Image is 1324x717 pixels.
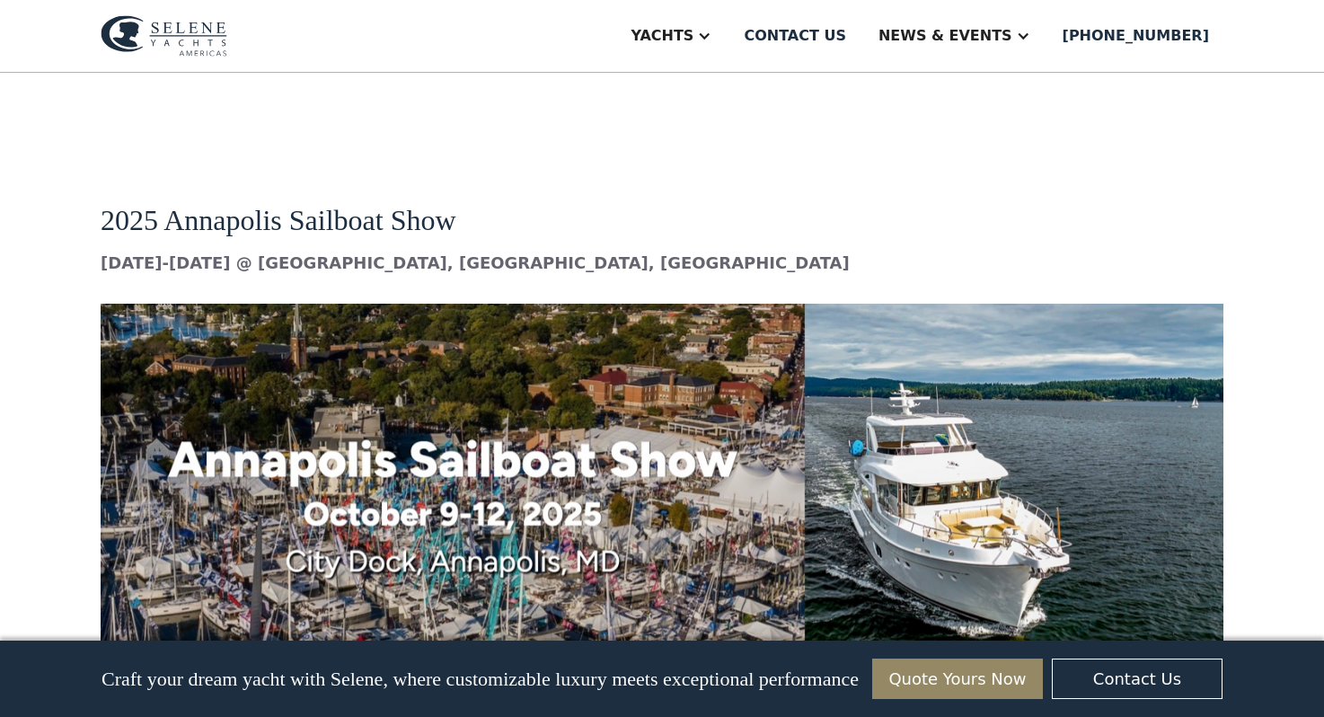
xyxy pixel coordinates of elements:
[878,25,1012,47] div: News & EVENTS
[1052,659,1222,699] a: Contact Us
[101,253,850,272] strong: [DATE]-[DATE] @ [GEOGRAPHIC_DATA], [GEOGRAPHIC_DATA], [GEOGRAPHIC_DATA]
[101,15,227,57] img: logo
[631,25,693,47] div: Yachts
[1063,25,1209,47] div: [PHONE_NUMBER]
[872,659,1043,699] a: Quote Yours Now
[744,25,846,47] div: Contact us
[102,668,859,691] p: Craft your dream yacht with Selene, where customizable luxury meets exceptional performance
[101,173,1223,236] h5: 2025 Annapolis Sailboat Show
